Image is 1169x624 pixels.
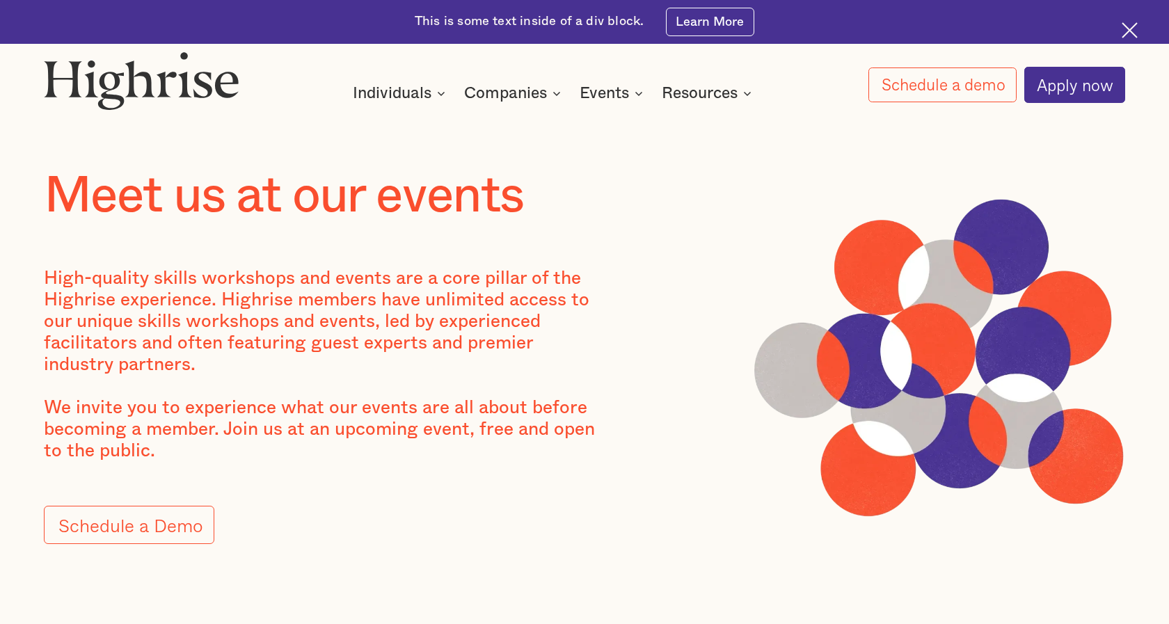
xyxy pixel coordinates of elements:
[44,51,239,111] img: Highrise logo
[44,506,214,544] a: Schedule a Demo
[353,85,431,102] div: Individuals
[580,85,629,102] div: Events
[1122,22,1138,38] img: Cross icon
[353,85,450,102] div: Individuals
[464,85,547,102] div: Companies
[464,85,565,102] div: Companies
[662,85,756,102] div: Resources
[415,13,644,31] div: This is some text inside of a div block.
[580,85,647,102] div: Events
[666,8,754,35] a: Learn More
[868,67,1017,103] a: Schedule a demo
[1024,67,1125,102] a: Apply now
[44,268,605,462] div: High-quality skills workshops and events are a core pillar of the Highrise experience. Highrise m...
[44,168,523,225] h1: Meet us at our events
[662,85,738,102] div: Resources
